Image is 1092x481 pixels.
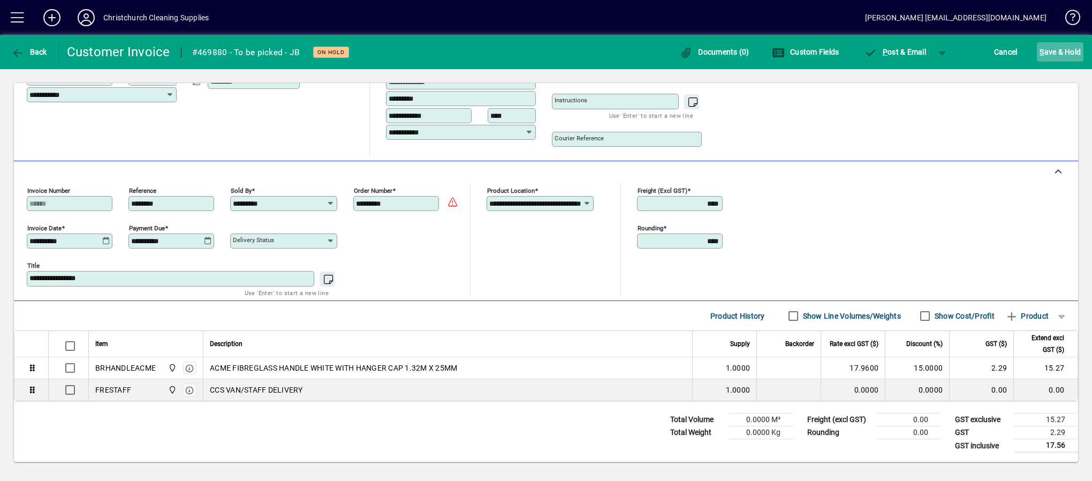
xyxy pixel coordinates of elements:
[9,42,50,62] button: Back
[950,414,1014,426] td: GST exclusive
[1013,357,1078,379] td: 15.27
[802,426,877,439] td: Rounding
[706,306,769,326] button: Product History
[354,187,392,194] mat-label: Order number
[1020,332,1064,356] span: Extend excl GST ($)
[210,363,457,373] span: ACME FIBREGLASS HANDLE WHITE WITH HANGER CAP 1.32M X 25MM
[95,338,108,350] span: Item
[27,224,62,232] mat-label: Invoice date
[210,385,303,395] span: CCS VAN/STAFF DELIVERY
[991,42,1020,62] button: Cancel
[210,338,242,350] span: Description
[69,8,103,27] button: Profile
[864,48,926,56] span: ost & Email
[729,426,793,439] td: 0.0000 Kg
[1057,2,1079,37] a: Knowledge Base
[828,363,878,373] div: 17.9600
[27,187,70,194] mat-label: Invoice number
[1014,414,1078,426] td: 15.27
[985,338,1007,350] span: GST ($)
[665,414,729,426] td: Total Volume
[233,236,274,244] mat-label: Delivery status
[1013,379,1078,401] td: 0.00
[11,48,47,56] span: Back
[680,48,749,56] span: Documents (0)
[95,363,156,373] div: BRHANDLEACME
[35,8,69,27] button: Add
[165,362,178,374] span: Christchurch Cleaning Supplies Ltd
[1000,306,1054,326] button: Product
[487,187,535,194] mat-label: Product location
[730,338,750,350] span: Supply
[67,43,170,61] div: Customer Invoice
[769,42,842,62] button: Custom Fields
[726,363,750,373] span: 1.0000
[231,187,252,194] mat-label: Sold by
[609,109,693,122] mat-hint: Use 'Enter' to start a new line
[1037,42,1083,62] button: Save & Hold
[877,414,941,426] td: 0.00
[885,379,949,401] td: 0.0000
[665,426,729,439] td: Total Weight
[726,385,750,395] span: 1.0000
[192,44,300,61] div: #469880 - To be picked - JB
[877,426,941,439] td: 0.00
[27,262,40,269] mat-label: Title
[772,48,839,56] span: Custom Fields
[129,187,156,194] mat-label: Reference
[317,49,345,56] span: On hold
[1040,48,1044,56] span: S
[802,414,877,426] td: Freight (excl GST)
[801,311,901,321] label: Show Line Volumes/Weights
[710,307,765,325] span: Product History
[828,385,878,395] div: 0.0000
[1005,307,1049,325] span: Product
[638,187,687,194] mat-label: Freight (excl GST)
[950,426,1014,439] td: GST
[129,224,165,232] mat-label: Payment due
[883,48,888,56] span: P
[830,338,878,350] span: Rate excl GST ($)
[950,439,1014,453] td: GST inclusive
[885,357,949,379] td: 15.0000
[555,96,587,104] mat-label: Instructions
[165,384,178,396] span: Christchurch Cleaning Supplies Ltd
[859,42,931,62] button: Post & Email
[865,9,1046,26] div: [PERSON_NAME] [EMAIL_ADDRESS][DOMAIN_NAME]
[677,42,752,62] button: Documents (0)
[95,385,131,395] div: FRESTAFF
[1014,426,1078,439] td: 2.29
[555,134,604,142] mat-label: Courier Reference
[994,43,1018,61] span: Cancel
[245,287,329,299] mat-hint: Use 'Enter' to start a new line
[638,224,663,232] mat-label: Rounding
[1040,43,1081,61] span: ave & Hold
[1014,439,1078,453] td: 17.56
[906,338,943,350] span: Discount (%)
[103,9,209,26] div: Christchurch Cleaning Supplies
[785,338,814,350] span: Backorder
[949,379,1013,401] td: 0.00
[932,311,995,321] label: Show Cost/Profit
[729,414,793,426] td: 0.0000 M³
[949,357,1013,379] td: 2.29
